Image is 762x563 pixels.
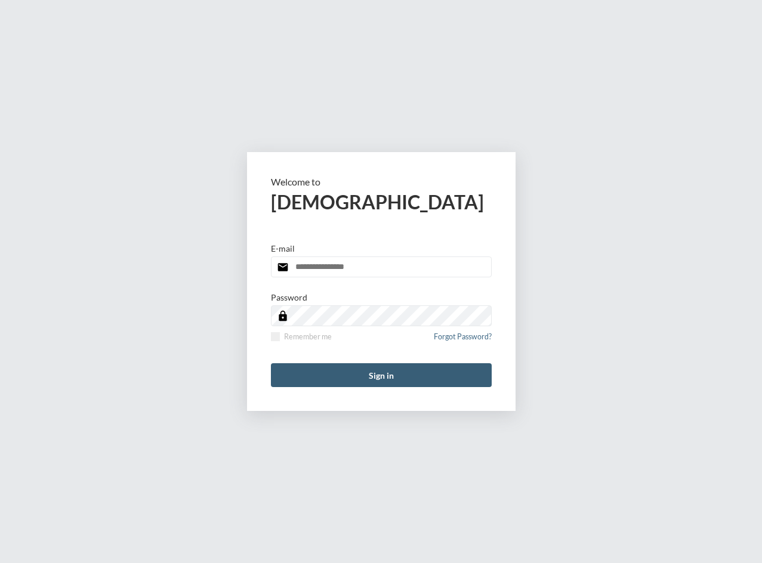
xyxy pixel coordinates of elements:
[434,332,492,348] a: Forgot Password?
[271,243,295,253] p: E-mail
[271,176,492,187] p: Welcome to
[271,292,307,302] p: Password
[271,332,332,341] label: Remember me
[271,190,492,214] h2: [DEMOGRAPHIC_DATA]
[271,363,492,387] button: Sign in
